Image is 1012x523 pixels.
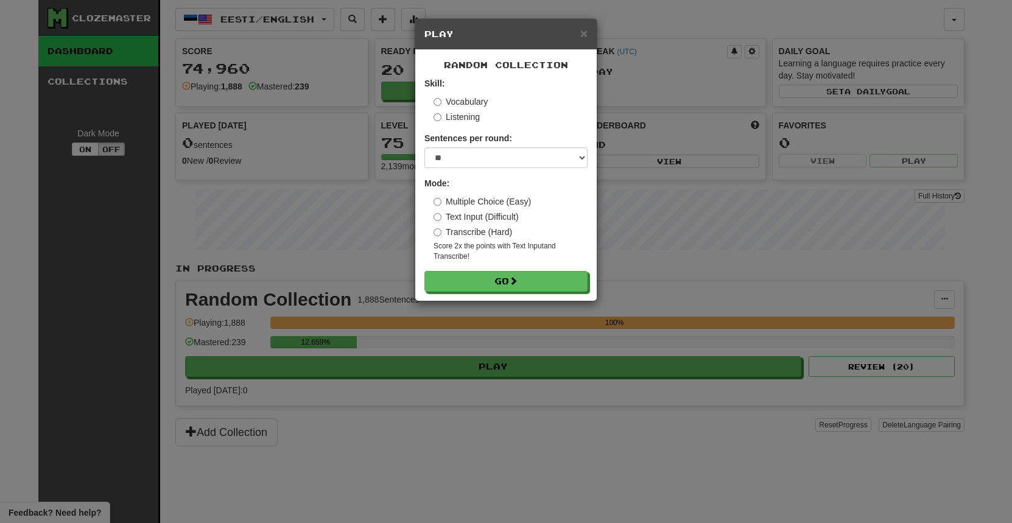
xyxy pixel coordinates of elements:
[434,228,441,236] input: Transcribe (Hard)
[424,79,445,88] strong: Skill:
[424,271,588,292] button: Go
[444,60,568,70] span: Random Collection
[434,111,480,123] label: Listening
[580,26,588,40] span: ×
[434,241,588,262] small: Score 2x the points with Text Input and Transcribe !
[424,178,449,188] strong: Mode:
[434,113,441,121] input: Listening
[424,28,588,40] h5: Play
[434,211,519,223] label: Text Input (Difficult)
[434,226,512,238] label: Transcribe (Hard)
[434,213,441,221] input: Text Input (Difficult)
[434,98,441,106] input: Vocabulary
[434,195,531,208] label: Multiple Choice (Easy)
[434,198,441,206] input: Multiple Choice (Easy)
[580,27,588,40] button: Close
[424,132,512,144] label: Sentences per round:
[434,96,488,108] label: Vocabulary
